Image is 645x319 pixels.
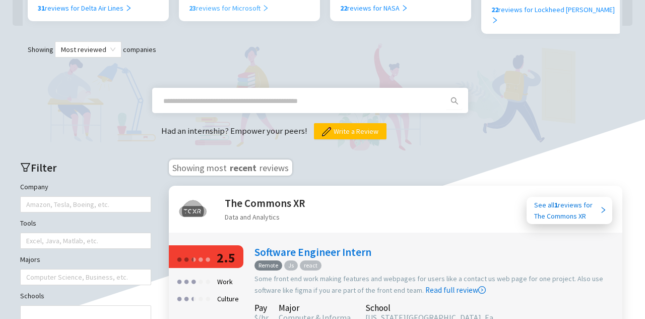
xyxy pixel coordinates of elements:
label: Majors [20,254,40,265]
img: The Commons XR [178,195,208,225]
button: Write a Review [314,123,386,139]
div: ● [176,273,182,289]
b: 31 [38,4,45,13]
span: right [401,5,408,12]
span: filter [20,162,31,173]
span: right [262,5,269,12]
a: Read full review [425,235,486,295]
div: ● [183,273,189,289]
div: See all reviews for The Commons XR [534,199,600,222]
span: right-circle [478,286,486,294]
div: ● [205,273,211,289]
div: Showing companies [10,41,635,58]
div: reviews for Lockheed [PERSON_NAME] [491,4,620,26]
div: Major [279,304,355,311]
div: ● [190,290,197,306]
h2: Filter [20,159,151,176]
span: right [125,5,132,12]
label: Company [20,181,48,192]
b: 22 [491,5,498,14]
span: Js [284,260,298,271]
div: ● [183,251,189,267]
div: ● [205,290,211,306]
span: react [300,260,321,271]
b: 1 [554,200,558,209]
div: reviews for Microsoft [189,3,269,14]
span: search [447,97,462,105]
span: right [491,17,498,24]
span: right [600,206,607,214]
div: Culture [214,290,242,307]
div: ● [183,290,189,306]
div: ● [176,251,182,267]
div: Pay [254,304,269,311]
div: reviews for NASA [340,3,408,14]
label: Schools [20,290,44,301]
h3: Showing most reviews [169,159,292,176]
span: Write a Review [334,126,378,137]
input: Tools [26,235,28,247]
div: ● [198,251,204,267]
span: recent [229,161,257,173]
label: Tools [20,218,36,229]
div: ● [190,290,193,306]
div: Work [214,273,236,290]
div: reviews for Delta Air Lines [38,3,132,14]
div: ● [190,251,193,267]
b: 22 [340,4,347,13]
div: Data and Analytics [225,211,305,223]
span: Remote [254,260,282,271]
div: ● [198,273,204,289]
div: ● [198,290,204,306]
span: Most reviewed [61,42,115,57]
div: School [365,304,498,311]
div: ● [176,290,182,306]
div: ● [190,273,197,289]
span: 2.5 [217,249,235,266]
b: 23 [189,4,196,13]
span: Had an internship? Empower your peers! [161,125,309,136]
div: ● [205,251,211,267]
img: pencil.png [322,127,331,136]
a: See all1reviews forThe Commons XR [527,197,612,224]
h2: The Commons XR [225,195,305,211]
div: ● [190,251,197,267]
div: Some front end work making features and webpages for users like a contact us web page for one pro... [254,273,617,296]
a: Software Engineer Intern [254,245,371,259]
button: search [446,93,463,109]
